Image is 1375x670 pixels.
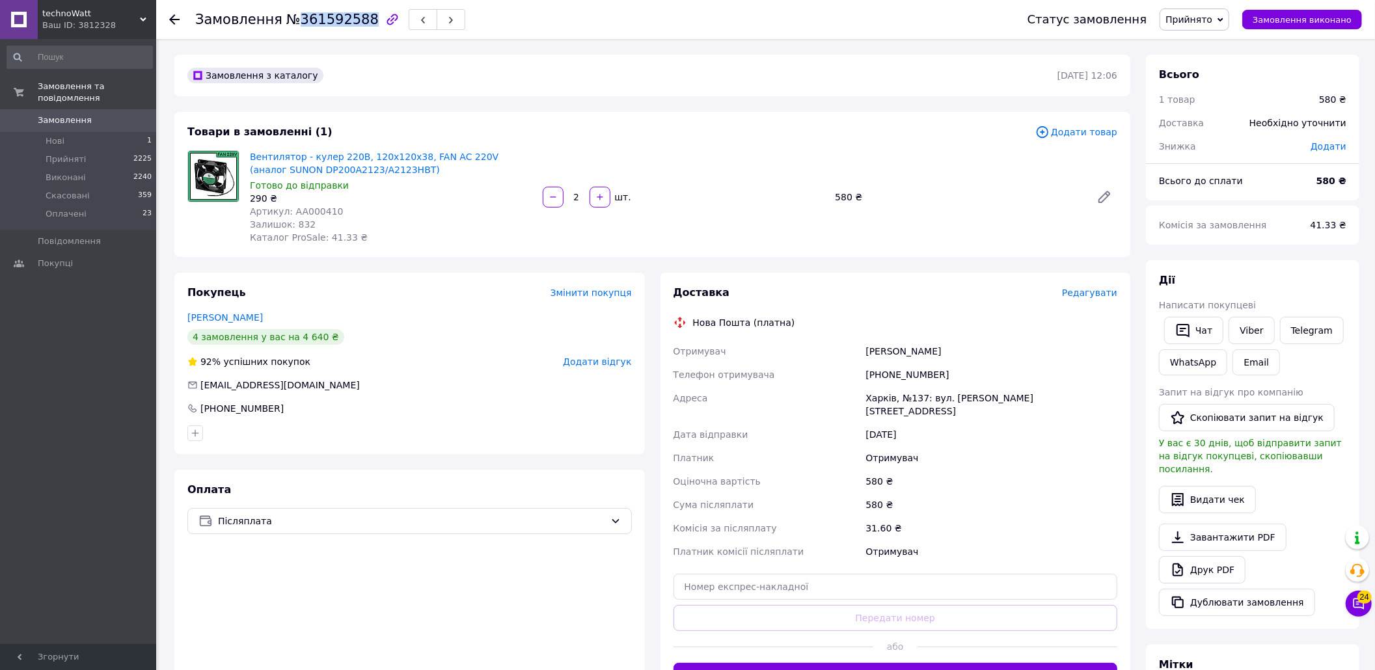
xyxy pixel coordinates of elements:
[1159,118,1204,128] span: Доставка
[863,493,1120,516] div: 580 ₴
[250,206,344,217] span: Артикул: AA000410
[674,523,777,533] span: Комісія за післяплату
[46,154,86,165] span: Прийняті
[138,190,152,202] span: 359
[1316,176,1346,186] b: 580 ₴
[195,12,282,27] span: Замовлення
[1159,176,1243,186] span: Всього до сплати
[1159,94,1195,105] span: 1 товар
[143,208,152,220] span: 23
[1164,317,1223,344] button: Чат
[286,12,379,27] span: №361592588
[863,446,1120,470] div: Отримувач
[1242,10,1362,29] button: Замовлення виконано
[188,151,239,202] img: Вентилятор - кулер 220В, 120x120x38, FAN AC 220V (аналог SUNON DP200A2123/A2123HBT)
[187,312,263,323] a: [PERSON_NAME]
[674,574,1118,600] input: Номер експрес-накладної
[1280,317,1344,344] a: Telegram
[200,356,221,367] span: 92%
[1159,524,1287,551] a: Завантажити PDF
[863,516,1120,540] div: 31.60 ₴
[147,135,152,147] span: 1
[169,13,180,26] div: Повернутися назад
[1165,14,1212,25] span: Прийнято
[1229,317,1274,344] a: Viber
[38,235,101,247] span: Повідомлення
[1253,15,1352,25] span: Замовлення виконано
[1311,220,1346,230] span: 41.33 ₴
[674,500,754,510] span: Сума післяплати
[187,68,323,83] div: Замовлення з каталогу
[1346,591,1372,617] button: Чат з покупцем24
[863,363,1120,386] div: [PHONE_NUMBER]
[1319,93,1346,106] div: 580 ₴
[1159,274,1175,286] span: Дії
[42,8,140,20] span: technoWatt
[674,346,726,356] span: Отримувач
[1159,220,1267,230] span: Комісія за замовлення
[1091,184,1117,210] a: Редагувати
[42,20,156,31] div: Ваш ID: 3812328
[674,429,748,440] span: Дата відправки
[250,152,498,175] a: Вентилятор - кулер 220В, 120x120x38, FAN AC 220V (аналог SUNON DP200A2123/A2123HBT)
[873,640,918,653] span: або
[1242,109,1354,137] div: Необхідно уточнити
[674,476,761,487] span: Оціночна вартість
[46,190,90,202] span: Скасовані
[674,393,708,403] span: Адреса
[38,258,73,269] span: Покупці
[1057,70,1117,81] time: [DATE] 12:06
[7,46,153,69] input: Пошук
[863,470,1120,493] div: 580 ₴
[612,191,633,204] div: шт.
[1311,141,1346,152] span: Додати
[830,188,1086,206] div: 580 ₴
[1062,288,1117,298] span: Редагувати
[1159,141,1196,152] span: Знижка
[674,369,775,380] span: Телефон отримувача
[187,355,310,368] div: успішних покупок
[250,180,349,191] span: Готово до відправки
[1035,125,1117,139] span: Додати товар
[133,154,152,165] span: 2225
[1028,13,1147,26] div: Статус замовлення
[46,135,64,147] span: Нові
[690,316,798,329] div: Нова Пошта (платна)
[187,483,231,496] span: Оплата
[218,514,605,528] span: Післяплата
[200,380,360,390] span: [EMAIL_ADDRESS][DOMAIN_NAME]
[38,114,92,126] span: Замовлення
[133,172,152,183] span: 2240
[1159,349,1227,375] a: WhatsApp
[551,288,632,298] span: Змінити покупця
[187,286,246,299] span: Покупець
[863,340,1120,363] div: [PERSON_NAME]
[1159,438,1342,474] span: У вас є 30 днів, щоб відправити запит на відгук покупцеві, скопіювавши посилання.
[1159,404,1335,431] button: Скопіювати запит на відгук
[1159,556,1246,583] a: Друк PDF
[46,172,86,183] span: Виконані
[1159,68,1199,81] span: Всього
[863,386,1120,423] div: Харків, №137: вул. [PERSON_NAME][STREET_ADDRESS]
[46,208,87,220] span: Оплачені
[863,540,1120,563] div: Отримувач
[863,423,1120,446] div: [DATE]
[1159,589,1315,616] button: Дублювати замовлення
[674,453,715,463] span: Платник
[1159,300,1256,310] span: Написати покупцеві
[674,286,730,299] span: Доставка
[250,219,316,230] span: Залишок: 832
[674,546,804,557] span: Платник комісії післяплати
[187,126,333,138] span: Товари в замовленні (1)
[38,81,156,104] span: Замовлення та повідомлення
[250,232,368,243] span: Каталог ProSale: 41.33 ₴
[199,402,285,415] div: [PHONE_NUMBER]
[1159,387,1303,397] span: Запит на відгук про компанію
[250,192,532,205] div: 290 ₴
[1357,591,1372,604] span: 24
[563,356,631,367] span: Додати відгук
[1232,349,1280,375] button: Email
[1159,486,1256,513] button: Видати чек
[187,329,344,345] div: 4 замовлення у вас на 4 640 ₴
